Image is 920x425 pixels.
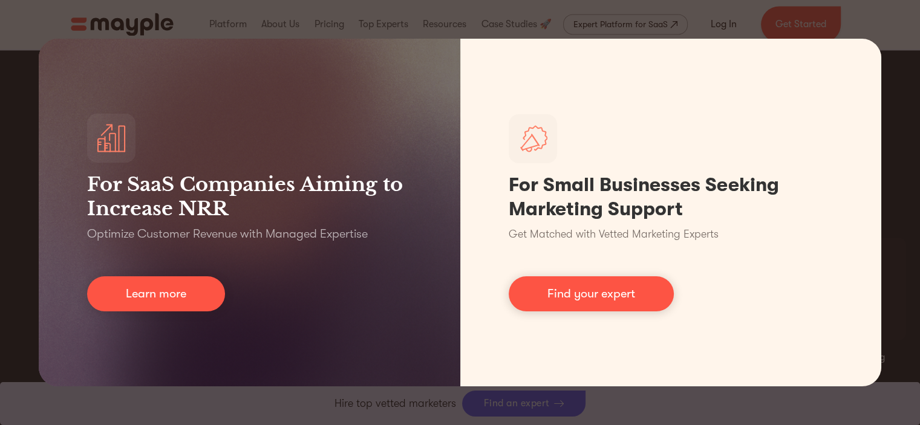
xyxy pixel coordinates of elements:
p: Get Matched with Vetted Marketing Experts [509,226,719,242]
h1: For Small Businesses Seeking Marketing Support [509,173,834,221]
p: Optimize Customer Revenue with Managed Expertise [87,225,368,242]
a: Find your expert [509,276,674,311]
h3: For SaaS Companies Aiming to Increase NRR [87,172,412,221]
a: Learn more [87,276,225,311]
